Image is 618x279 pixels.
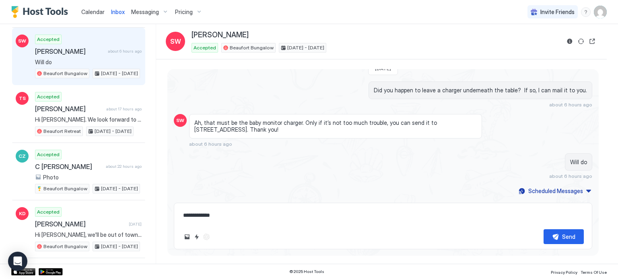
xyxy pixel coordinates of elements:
button: Scheduled Messages [517,185,592,196]
button: Reservation information [565,37,575,46]
span: Accepted [37,93,60,100]
span: Did you happen to leave a charger underneath the table? If so, I can mail it to you. [374,87,587,94]
div: menu [581,7,591,17]
span: Accepted [194,44,216,51]
span: [DATE] [129,222,142,227]
button: Sync reservation [576,37,586,46]
span: about 17 hours ago [106,106,142,112]
div: User profile [594,6,607,18]
span: Accepted [37,208,60,216]
a: Inbox [111,8,125,16]
a: App Store [11,268,35,275]
span: Beaufort Bungalow [43,243,87,250]
span: Hi [PERSON_NAME], we'll be out of town while you're here. We regret we won't have the chance to m... [35,231,142,238]
span: about 6 hours ago [549,102,592,108]
span: [DATE] - [DATE] [101,185,138,192]
a: Terms Of Use [581,267,607,276]
a: Calendar [81,8,105,16]
span: about 6 hours ago [189,141,232,147]
button: Upload image [182,232,192,242]
span: [PERSON_NAME] [35,220,126,228]
span: Beaufort Bungalow [43,185,87,192]
span: about 6 hours ago [549,173,592,179]
span: SW [176,117,184,124]
span: Privacy Policy [551,270,577,275]
span: [PERSON_NAME] [35,47,105,55]
span: TS [19,95,26,102]
span: Will do [570,159,587,166]
span: Beaufort Bungalow [230,44,274,51]
span: CZ [19,153,26,160]
span: Ah, that must be the baby monitor charger. Only if it’s not too much trouble, you can send it to ... [194,119,477,133]
span: [PERSON_NAME] [192,31,249,40]
span: [PERSON_NAME] [35,105,103,113]
button: Open reservation [587,37,597,46]
div: Open Intercom Messenger [8,252,27,271]
span: © 2025 Host Tools [289,269,324,274]
span: Photo [43,174,59,181]
button: Send [544,229,584,244]
span: SW [18,37,26,45]
span: Inbox [111,8,125,15]
span: [DATE] - [DATE] [287,44,324,51]
div: Send [562,232,575,241]
span: Beaufort Bungalow [43,70,87,77]
span: Calendar [81,8,105,15]
span: about 22 hours ago [106,164,142,169]
span: Invite Friends [540,8,575,16]
span: SW [170,37,181,46]
span: Accepted [37,151,60,158]
span: Accepted [37,36,60,43]
span: Terms Of Use [581,270,607,275]
span: C [PERSON_NAME] [35,163,103,171]
span: [DATE] - [DATE] [101,243,138,250]
span: Messaging [131,8,159,16]
span: KD [19,210,26,217]
span: Hi [PERSON_NAME]. We look forward to our family vacation each year and are excited to visit your ... [35,116,142,123]
span: Will do [35,59,142,66]
span: Beaufort Retreat [43,128,81,135]
span: about 6 hours ago [108,49,142,54]
span: [DATE] - [DATE] [95,128,132,135]
button: Quick reply [192,232,202,242]
span: [DATE] - [DATE] [101,70,138,77]
a: Google Play Store [39,268,63,275]
a: Privacy Policy [551,267,577,276]
span: Pricing [175,8,193,16]
div: Scheduled Messages [528,187,583,195]
a: Host Tools Logo [11,6,72,18]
